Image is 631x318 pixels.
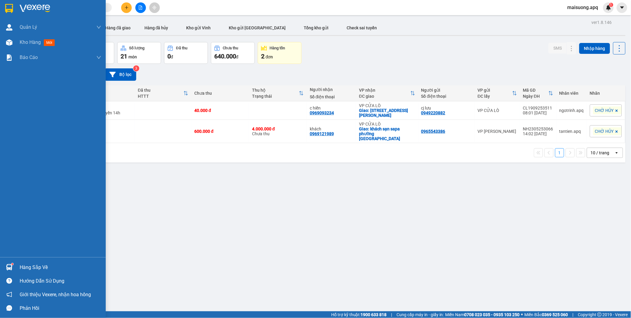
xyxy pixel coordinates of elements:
[595,108,614,113] span: CHỜ HỦY
[478,94,512,99] div: ĐC lấy
[6,264,12,270] img: warehouse-icon
[11,263,13,265] sup: 1
[117,42,161,64] button: Số lượng21món
[144,25,168,30] span: Hàng đã hủy
[310,87,353,92] div: Người nhận
[266,54,273,59] span: đơn
[270,46,285,50] div: Hàng tồn
[579,43,610,54] button: Nhập hàng
[20,291,91,298] span: Giới thiệu Vexere, nhận hoa hồng
[591,150,610,156] div: 10 / trang
[15,26,61,46] span: [GEOGRAPHIC_DATA], [GEOGRAPHIC_DATA] ↔ [GEOGRAPHIC_DATA]
[555,148,564,157] button: 1
[194,108,246,113] div: 40.000 đ
[523,110,553,115] div: 08:01 [DATE]
[258,42,302,64] button: Hàng tồn2đơn
[421,129,445,134] div: 0965543386
[194,129,246,134] div: 600.000 đ
[125,5,129,10] span: plus
[84,110,132,115] div: hàng đi chuyến 14h
[236,54,238,59] span: đ
[361,312,387,317] strong: 1900 633 818
[310,126,353,131] div: khách
[609,3,613,7] sup: 1
[17,5,60,25] strong: CHUYỂN PHÁT NHANH AN PHÚ QUÝ
[523,106,553,110] div: CL1909253511
[214,53,236,60] span: 640.000
[520,85,556,101] th: Toggle SortBy
[96,55,101,60] span: down
[135,2,146,13] button: file-add
[617,2,627,13] button: caret-down
[138,5,143,10] span: file-add
[252,94,299,99] div: Trạng thái
[421,110,445,115] div: 0949220882
[105,68,136,81] button: Bộ lọc
[592,19,612,26] div: ver 1.8.146
[138,88,183,93] div: Đã thu
[129,46,145,50] div: Số lượng
[20,263,101,272] div: Hàng sắp về
[310,131,334,136] div: 0969121989
[597,313,602,317] span: copyright
[164,42,208,64] button: Đã thu0đ
[559,91,584,96] div: Nhân viên
[310,106,353,110] div: c hiền
[84,88,132,93] div: Tên món
[397,311,444,318] span: Cung cấp máy in - giấy in:
[252,126,304,136] div: Chưa thu
[44,39,55,46] span: mới
[523,88,548,93] div: Mã GD
[359,126,415,141] div: Giao: khách sạn sapa phường nghi hương
[211,42,255,64] button: Chưa thu640.000đ
[261,53,264,60] span: 2
[421,94,472,99] div: Số điện thoại
[121,2,132,13] button: plus
[359,103,415,108] div: VP CỬA LÒ
[478,88,512,93] div: VP gửi
[229,25,286,30] span: Kho gửi [GEOGRAPHIC_DATA]
[523,126,553,131] div: NH2305253066
[149,2,160,13] button: aim
[5,4,13,13] img: logo-vxr
[304,25,329,30] span: Tổng kho gửi
[84,94,132,99] div: Ghi chú
[6,305,12,311] span: message
[548,43,567,54] button: SMS
[559,129,584,134] div: tantien.apq
[421,106,472,110] div: cj lưu
[96,25,101,30] span: down
[20,39,41,45] span: Kho hàng
[194,91,246,96] div: Chưa thu
[6,278,12,284] span: question-circle
[521,313,523,316] span: ⚪️
[128,54,137,59] span: món
[167,53,171,60] span: 0
[359,108,415,118] div: Giao: số 19n7b,ngõ 7,hoàng minh giám,hà nội
[523,131,553,136] div: 14:02 [DATE]
[171,54,173,59] span: đ
[84,129,132,134] div: sơn
[223,46,238,50] div: Chưa thu
[542,312,568,317] strong: 0369 525 060
[478,108,517,113] div: VP CỬA LÒ
[6,39,12,46] img: warehouse-icon
[523,94,548,99] div: Ngày ĐH
[606,5,611,10] img: icon-new-feature
[6,292,12,297] span: notification
[252,126,304,131] div: 4.000.000 đ
[186,25,211,30] span: Kho gửi Vinh
[3,33,14,63] img: logo
[20,23,37,31] span: Quản Lý
[391,311,392,318] span: |
[20,304,101,313] div: Phản hồi
[176,46,187,50] div: Đã thu
[573,311,574,318] span: |
[347,25,377,30] span: Check sai tuyến
[590,91,622,96] div: Nhãn
[331,311,387,318] span: Hỗ trợ kỹ thuật:
[249,85,307,101] th: Toggle SortBy
[356,85,418,101] th: Toggle SortBy
[525,311,568,318] span: Miền Bắc
[20,54,38,61] span: Báo cáo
